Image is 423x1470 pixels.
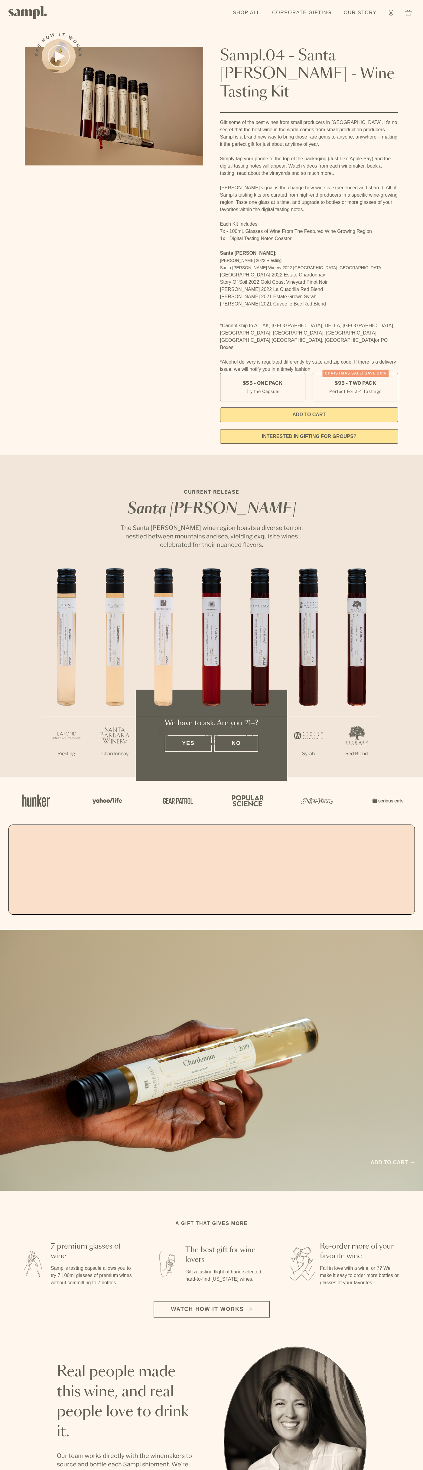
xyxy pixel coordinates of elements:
small: Try the Capsule [246,388,279,394]
li: 1 / 7 [42,568,91,777]
p: Chardonnay [91,750,139,757]
p: Riesling [42,750,91,757]
div: Christmas SALE! Save 20% [322,370,389,377]
span: $95 - Two Pack [335,380,376,387]
li: 5 / 7 [236,568,284,777]
span: $55 - One Pack [243,380,283,387]
li: 7 / 7 [333,568,381,777]
a: Shop All [230,6,263,19]
p: Red Blend [236,750,284,757]
p: Syrah [284,750,333,757]
p: Chardonnay [139,750,187,757]
li: 6 / 7 [284,568,333,777]
li: 3 / 7 [139,568,187,777]
a: Our Story [341,6,380,19]
li: 2 / 7 [91,568,139,777]
img: Sampl logo [8,6,47,19]
p: Pinot Noir [187,750,236,757]
p: Red Blend [333,750,381,757]
a: Add to cart [370,1158,415,1167]
li: 4 / 7 [187,568,236,777]
a: Corporate Gifting [269,6,335,19]
a: interested in gifting for groups? [220,429,399,444]
button: See how it works [42,39,76,73]
img: Sampl.04 - Santa Barbara - Wine Tasting Kit [25,47,203,165]
small: Perfect For 2-4 Tastings [329,388,381,394]
button: Add to Cart [220,407,399,422]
